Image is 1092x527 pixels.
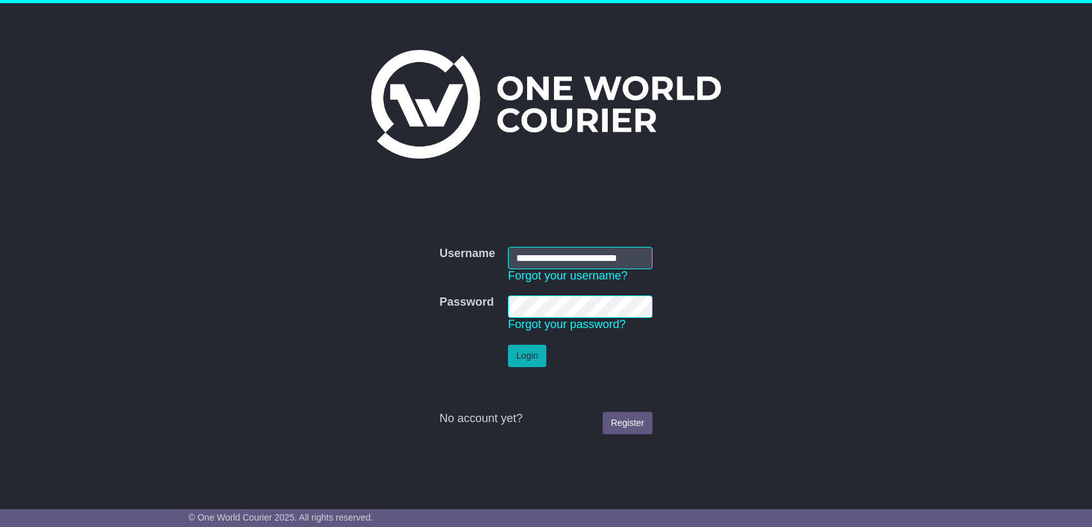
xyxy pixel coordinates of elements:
[508,269,628,282] a: Forgot your username?
[508,318,626,331] a: Forgot your password?
[189,512,374,523] span: © One World Courier 2025. All rights reserved.
[439,412,653,426] div: No account yet?
[508,345,546,367] button: Login
[603,412,653,434] a: Register
[371,50,720,159] img: One World
[439,247,495,261] label: Username
[439,295,494,310] label: Password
